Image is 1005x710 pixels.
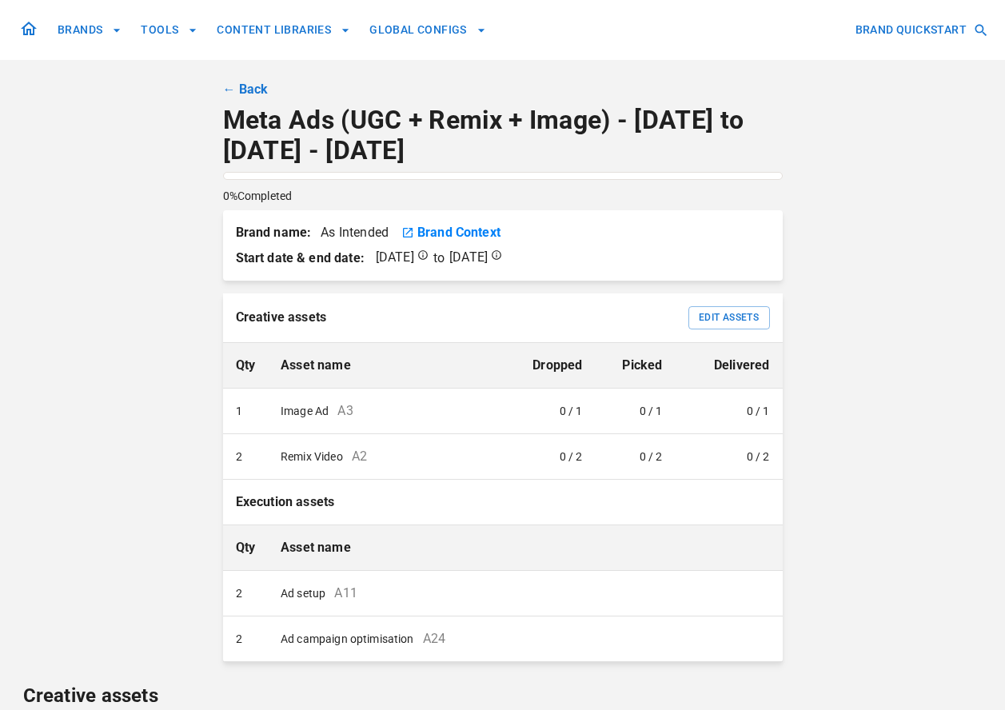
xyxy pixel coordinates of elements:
[236,249,503,268] span: to
[51,15,128,45] button: BRANDS
[520,342,595,388] th: Dropped
[676,342,783,388] th: Delivered
[423,631,445,646] span: A24
[520,433,595,479] td: 0 / 2
[676,433,783,479] td: 0 / 2
[223,106,783,166] p: Meta Ads (UGC + Remix + Image) - [DATE] to [DATE] - [DATE]
[134,15,204,45] button: TOOLS
[210,15,357,45] button: CONTENT LIBRARIES
[236,223,389,242] p: As Intended
[449,249,488,267] p: [DATE]
[268,342,520,388] th: Asset name
[223,342,269,388] th: Qty
[334,585,357,600] span: A11
[223,433,269,479] td: 2
[223,570,269,616] td: 2
[236,225,318,240] strong: Brand name:
[223,480,783,525] th: Execution assets
[352,449,367,464] span: A2
[688,306,770,329] button: Edit Assets
[520,388,595,433] td: 0 / 1
[236,249,365,268] strong: Start date & end date:
[676,388,783,433] td: 0 / 1
[223,188,293,204] p: 0% Completed
[268,616,782,661] td: Ad campaign optimisation
[223,525,269,570] th: Qty
[376,249,414,267] p: [DATE]
[268,433,520,479] td: Remix Video
[596,342,676,388] th: Picked
[223,80,269,99] a: ← Back
[268,525,782,570] th: Asset name
[363,15,493,45] button: GLOBAL CONFIGS
[596,433,676,479] td: 0 / 2
[337,403,353,418] span: A3
[268,388,520,433] td: Image Ad
[223,388,269,433] td: 1
[223,293,676,343] th: Creative assets
[223,616,269,661] td: 2
[23,681,983,710] p: Creative assets
[417,223,501,242] a: Brand Context
[268,570,782,616] td: Ad setup
[849,15,992,45] button: BRAND QUICKSTART
[596,388,676,433] td: 0 / 1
